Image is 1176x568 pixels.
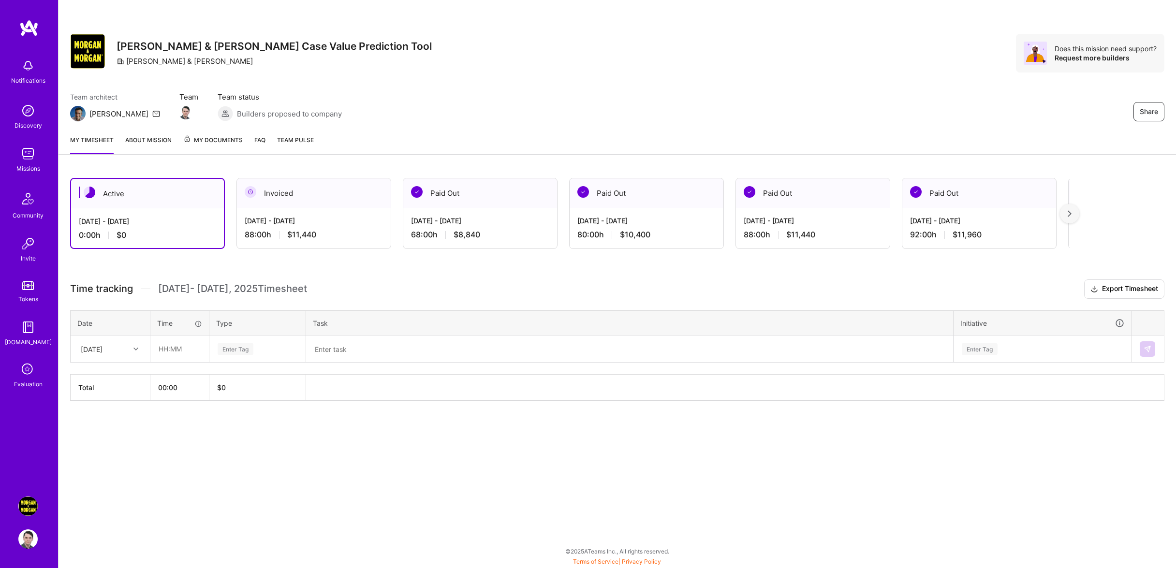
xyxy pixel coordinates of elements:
img: Submit [1144,345,1151,353]
div: 88:00 h [245,230,383,240]
div: 0:00 h [79,230,216,240]
div: [DATE] - [DATE] [744,216,882,226]
a: Morgan & Morgan Case Value Prediction Tool [16,496,40,516]
img: discovery [18,101,38,120]
div: Time [157,318,202,328]
button: Export Timesheet [1084,279,1164,299]
i: icon SelectionTeam [19,361,37,379]
i: icon CompanyGray [117,58,124,65]
div: Paid Out [902,178,1056,208]
img: Paid Out [411,186,423,198]
div: Request more builders [1055,53,1157,62]
a: Privacy Policy [622,558,661,565]
span: $10,400 [620,230,650,240]
div: [DOMAIN_NAME] [5,337,52,347]
img: Morgan & Morgan Case Value Prediction Tool [18,496,38,516]
span: $11,440 [287,230,316,240]
img: Community [16,187,40,210]
div: Paid Out [570,178,723,208]
th: Task [306,310,954,335]
span: $11,440 [786,230,815,240]
th: Type [209,310,306,335]
div: 88:00 h [744,230,882,240]
div: [PERSON_NAME] & [PERSON_NAME] [117,56,253,66]
a: User Avatar [16,529,40,549]
img: teamwork [18,144,38,163]
div: Enter Tag [962,341,998,356]
th: Total [71,375,150,401]
img: Company Logo [70,34,105,69]
h3: [PERSON_NAME] & [PERSON_NAME] Case Value Prediction Tool [117,40,432,52]
div: Does this mission need support? [1055,44,1157,53]
img: Paid Out [577,186,589,198]
div: 80:00 h [577,230,716,240]
div: 68:00 h [411,230,549,240]
div: Evaluation [14,379,43,389]
a: Team Member Avatar [179,104,192,120]
img: Active [84,187,95,198]
span: | [573,558,661,565]
span: Builders proposed to company [237,109,342,119]
input: HH:MM [151,336,208,362]
span: $11,960 [953,230,982,240]
span: $0 [117,230,126,240]
img: Paid Out [744,186,755,198]
div: © 2025 ATeams Inc., All rights reserved. [58,539,1176,563]
img: Avatar [1024,42,1047,65]
span: Team status [218,92,342,102]
span: $8,840 [454,230,480,240]
span: [DATE] - [DATE] , 2025 Timesheet [158,283,307,295]
img: tokens [22,281,34,290]
div: Invite [21,253,36,263]
div: [DATE] - [DATE] [910,216,1048,226]
div: [DATE] [81,344,103,354]
img: guide book [18,318,38,337]
img: Invoiced [245,186,256,198]
img: right [1068,210,1072,217]
img: bell [18,56,38,75]
th: Date [71,310,150,335]
th: 00:00 [150,375,209,401]
img: Invite [18,234,38,253]
div: 92:00 h [910,230,1048,240]
span: $ 0 [217,383,226,392]
div: Tokens [18,294,38,304]
div: Community [13,210,44,220]
div: Initiative [960,318,1125,329]
img: Team Member Avatar [178,105,193,119]
div: [DATE] - [DATE] [79,216,216,226]
a: Terms of Service [573,558,618,565]
span: Time tracking [70,283,133,295]
img: logo [19,19,39,37]
div: [DATE] - [DATE] [245,216,383,226]
i: icon Mail [152,110,160,117]
div: [PERSON_NAME] [89,109,148,119]
span: My Documents [183,135,243,146]
i: icon Chevron [133,347,138,351]
button: Share [1133,102,1164,121]
div: [DATE] - [DATE] [577,216,716,226]
div: Paid Out [736,178,890,208]
div: Discovery [15,120,42,131]
a: My timesheet [70,135,114,154]
img: Team Architect [70,106,86,121]
span: Team architect [70,92,160,102]
span: Share [1140,107,1158,117]
div: Enter Tag [218,341,253,356]
a: My Documents [183,135,243,154]
img: User Avatar [18,529,38,549]
img: Paid Out [910,186,922,198]
div: Invoiced [237,178,391,208]
a: FAQ [254,135,265,154]
div: Active [71,179,224,208]
span: Team [179,92,198,102]
a: About Mission [125,135,172,154]
div: Paid Out [403,178,557,208]
i: icon Download [1090,284,1098,294]
img: Builders proposed to company [218,106,233,121]
a: Team Pulse [277,135,314,154]
span: Team Pulse [277,136,314,144]
div: [DATE] - [DATE] [411,216,549,226]
div: Notifications [11,75,45,86]
div: Missions [16,163,40,174]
